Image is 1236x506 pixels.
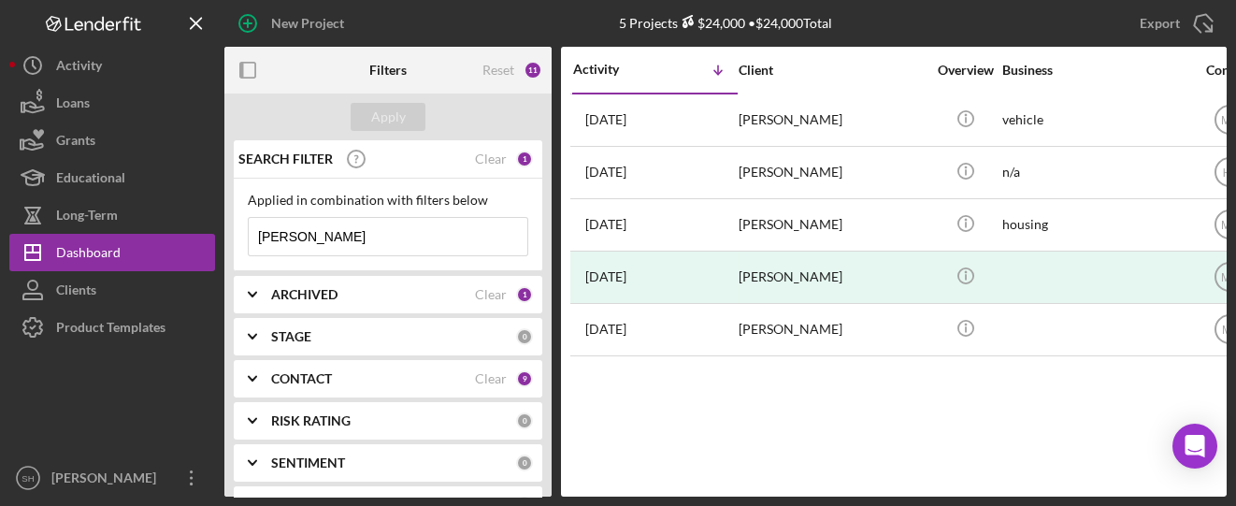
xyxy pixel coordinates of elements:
[930,63,1000,78] div: Overview
[56,271,96,313] div: Clients
[739,305,926,354] div: [PERSON_NAME]
[271,329,311,344] b: STAGE
[22,473,34,484] text: SH
[678,15,745,31] div: $24,000
[739,148,926,197] div: [PERSON_NAME]
[351,103,425,131] button: Apply
[475,371,507,386] div: Clear
[585,269,626,284] time: 2023-04-21 13:13
[585,217,626,232] time: 2024-07-10 21:47
[1002,200,1189,250] div: housing
[619,15,832,31] div: 5 Projects • $24,000 Total
[9,271,215,309] button: Clients
[739,63,926,78] div: Client
[1002,148,1189,197] div: n/a
[56,122,95,164] div: Grants
[271,455,345,470] b: SENTIMENT
[9,84,215,122] button: Loans
[739,200,926,250] div: [PERSON_NAME]
[56,309,165,351] div: Product Templates
[573,62,655,77] div: Activity
[516,328,533,345] div: 0
[47,459,168,501] div: [PERSON_NAME]
[739,253,926,302] div: [PERSON_NAME]
[585,165,626,180] time: 2025-06-27 17:33
[9,47,215,84] button: Activity
[56,159,125,201] div: Educational
[238,152,333,166] b: SEARCH FILTER
[9,234,215,271] button: Dashboard
[369,63,407,78] b: Filters
[9,159,215,196] button: Educational
[475,152,507,166] div: Clear
[56,47,102,89] div: Activity
[271,5,344,42] div: New Project
[224,5,363,42] button: New Project
[56,234,121,276] div: Dashboard
[9,309,215,346] button: Product Templates
[1121,5,1227,42] button: Export
[271,287,338,302] b: ARCHIVED
[475,287,507,302] div: Clear
[9,196,215,234] button: Long-Term
[1140,5,1180,42] div: Export
[56,196,118,239] div: Long-Term
[1222,166,1236,180] text: HJ
[524,61,542,80] div: 11
[739,95,926,145] div: [PERSON_NAME]
[1002,63,1189,78] div: Business
[371,103,406,131] div: Apply
[271,371,332,386] b: CONTACT
[248,193,528,208] div: Applied in combination with filters below
[585,112,626,127] time: 2025-07-31 01:14
[1172,424,1217,469] div: Open Intercom Messenger
[56,84,90,126] div: Loans
[482,63,514,78] div: Reset
[516,151,533,167] div: 1
[516,370,533,387] div: 9
[9,122,215,159] button: Grants
[9,459,215,497] button: SH[PERSON_NAME]
[585,322,626,337] time: 2022-12-06 14:44
[1002,95,1189,145] div: vehicle
[516,286,533,303] div: 1
[271,413,351,428] b: RISK RATING
[516,412,533,429] div: 0
[516,455,533,471] div: 0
